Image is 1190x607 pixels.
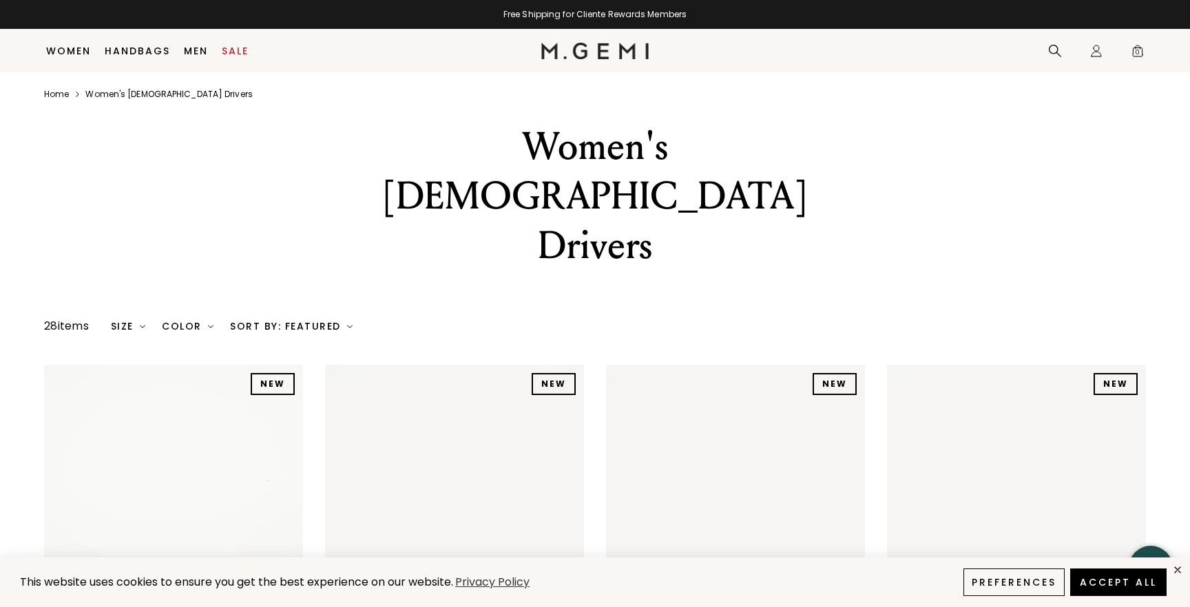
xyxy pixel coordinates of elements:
[347,323,353,329] img: chevron-down.svg
[162,321,213,332] div: Color
[813,373,857,395] div: NEW
[251,373,295,395] div: NEW
[208,323,213,329] img: chevron-down.svg
[230,321,353,332] div: Sort By: Featured
[85,89,252,100] a: Women's [DEMOGRAPHIC_DATA] drivers
[1131,47,1145,61] span: 0
[44,318,89,334] div: 28 items
[1070,568,1167,596] button: Accept All
[532,373,576,395] div: NEW
[222,45,249,56] a: Sale
[541,43,649,59] img: M.Gemi
[453,574,532,591] a: Privacy Policy (opens in a new tab)
[111,321,146,332] div: Size
[184,45,208,56] a: Men
[105,45,170,56] a: Handbags
[44,89,69,100] a: Home
[356,122,834,270] div: Women's [DEMOGRAPHIC_DATA] Drivers
[140,323,145,329] img: chevron-down.svg
[20,574,453,590] span: This website uses cookies to ensure you get the best experience on our website.
[963,568,1065,596] button: Preferences
[1094,373,1138,395] div: NEW
[1172,564,1183,575] div: close
[46,45,91,56] a: Women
